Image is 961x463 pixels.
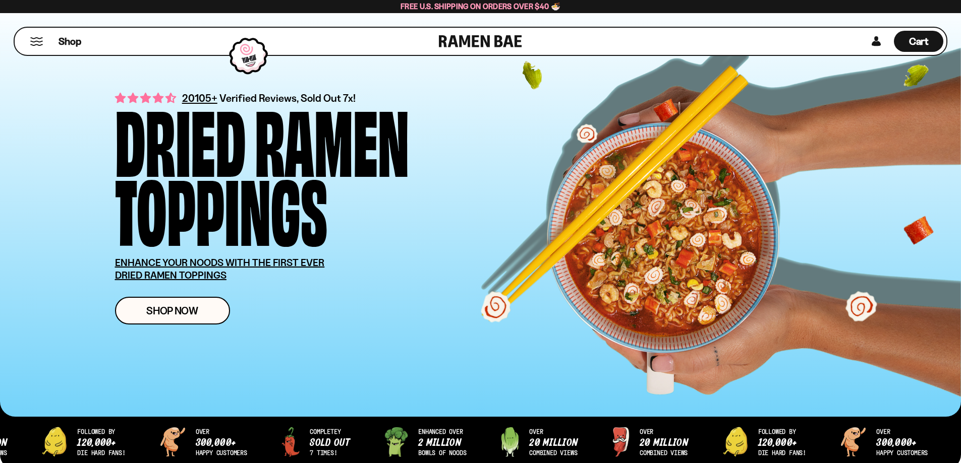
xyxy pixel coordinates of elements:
[115,297,230,324] a: Shop Now
[909,35,929,47] span: Cart
[30,37,43,46] button: Mobile Menu Trigger
[401,2,560,11] span: Free U.S. Shipping on Orders over $40 🍜
[115,256,325,281] u: ENHANCE YOUR NOODS WITH THE FIRST EVER DRIED RAMEN TOPPINGS
[59,31,81,52] a: Shop
[115,103,246,172] div: Dried
[115,172,327,241] div: Toppings
[255,103,409,172] div: Ramen
[894,28,943,55] a: Cart
[146,305,198,316] span: Shop Now
[59,35,81,48] span: Shop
